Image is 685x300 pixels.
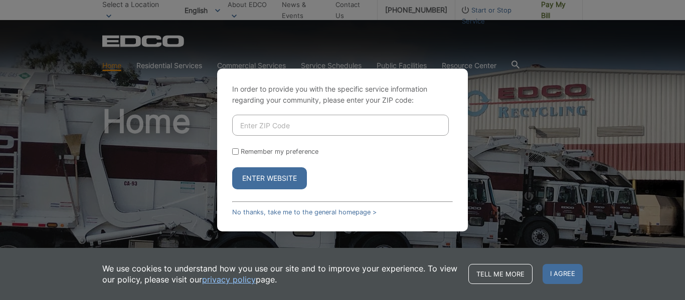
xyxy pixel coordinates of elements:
a: Tell me more [468,264,533,284]
input: Enter ZIP Code [232,115,449,136]
span: I agree [543,264,583,284]
label: Remember my preference [241,148,318,155]
a: No thanks, take me to the general homepage > [232,208,377,216]
a: privacy policy [202,274,256,285]
button: Enter Website [232,167,307,189]
p: In order to provide you with the specific service information regarding your community, please en... [232,84,453,106]
p: We use cookies to understand how you use our site and to improve your experience. To view our pol... [102,263,458,285]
